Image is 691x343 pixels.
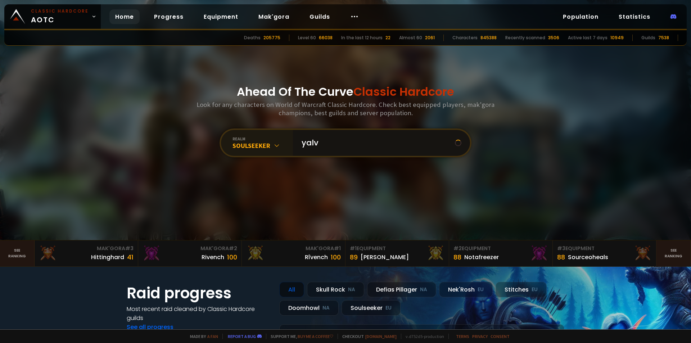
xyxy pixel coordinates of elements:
[127,304,271,322] h4: Most recent raid cleaned by Classic Hardcore guilds
[478,286,484,293] small: EU
[109,9,140,24] a: Home
[345,240,449,266] a: #1Equipment89[PERSON_NAME]
[297,130,455,156] input: Search a character...
[348,286,355,293] small: NA
[338,334,397,339] span: Checkout
[232,136,293,141] div: realm
[568,35,608,41] div: Active last 7 days
[472,334,488,339] a: Privacy
[148,9,189,24] a: Progress
[420,286,427,293] small: NA
[39,245,134,252] div: Mak'Gora
[253,9,295,24] a: Mak'gora
[227,252,237,262] div: 100
[31,8,89,25] span: AOTC
[613,9,656,24] a: Statistics
[439,282,493,297] div: Nek'Rosh
[198,9,244,24] a: Equipment
[242,240,345,266] a: Mak'Gora#1Rîvench100
[127,323,173,331] a: See all progress
[194,100,497,117] h3: Look for any characters on World of Warcraft Classic Hardcore. Check best equipped players, mak'g...
[298,334,333,339] a: Buy me a coffee
[138,240,242,266] a: Mak'Gora#2Rivench100
[385,35,390,41] div: 22
[453,245,462,252] span: # 2
[452,35,478,41] div: Characters
[532,286,538,293] small: EU
[557,9,604,24] a: Population
[4,4,101,29] a: Classic HardcoreAOTC
[207,334,218,339] a: a fan
[143,245,237,252] div: Mak'Gora
[385,304,392,312] small: EU
[35,240,138,266] a: Mak'Gora#3Hittinghard41
[229,245,237,252] span: # 2
[127,282,271,304] h1: Raid progress
[244,35,261,41] div: Deaths
[127,252,134,262] div: 41
[237,83,454,100] h1: Ahead Of The Curve
[464,253,499,262] div: Notafreezer
[365,334,397,339] a: [DOMAIN_NAME]
[322,304,330,312] small: NA
[496,282,547,297] div: Stitches
[319,35,333,41] div: 66038
[548,35,559,41] div: 3506
[401,334,444,339] span: v. d752d5 - production
[557,245,565,252] span: # 3
[350,245,444,252] div: Equipment
[425,35,435,41] div: 2061
[449,240,553,266] a: #2Equipment88Notafreezer
[331,252,341,262] div: 100
[266,334,333,339] span: Support me,
[350,252,358,262] div: 89
[568,253,608,262] div: Sourceoheals
[246,245,341,252] div: Mak'Gora
[641,35,655,41] div: Guilds
[557,252,565,262] div: 88
[480,35,497,41] div: 845388
[453,252,461,262] div: 88
[341,35,383,41] div: In the last 12 hours
[491,334,510,339] a: Consent
[279,300,339,316] div: Doomhowl
[186,334,218,339] span: Made by
[350,245,357,252] span: # 1
[125,245,134,252] span: # 3
[334,245,341,252] span: # 1
[304,9,336,24] a: Guilds
[361,253,409,262] div: [PERSON_NAME]
[399,35,422,41] div: Almost 60
[505,35,545,41] div: Recently scanned
[263,35,280,41] div: 205775
[298,35,316,41] div: Level 60
[353,84,454,100] span: Classic Hardcore
[553,240,656,266] a: #3Equipment88Sourceoheals
[279,282,304,297] div: All
[202,253,224,262] div: Rivench
[305,253,328,262] div: Rîvench
[453,245,548,252] div: Equipment
[656,240,691,266] a: Seeranking
[610,35,624,41] div: 10949
[456,334,469,339] a: Terms
[658,35,669,41] div: 7538
[91,253,124,262] div: Hittinghard
[307,282,364,297] div: Skull Rock
[232,141,293,150] div: Soulseeker
[557,245,652,252] div: Equipment
[367,282,436,297] div: Defias Pillager
[228,334,256,339] a: Report a bug
[342,300,401,316] div: Soulseeker
[31,8,89,14] small: Classic Hardcore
